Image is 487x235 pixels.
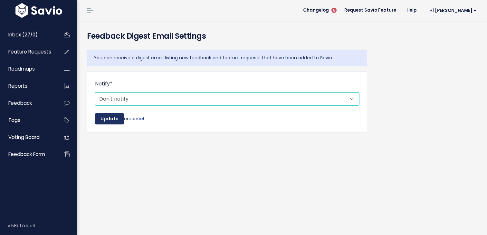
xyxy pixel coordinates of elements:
a: Feature Requests [2,44,53,59]
a: Voting Board [2,130,53,145]
a: Feedback form [2,147,53,162]
span: Roadmaps [8,65,35,72]
div: v.58b17dec9 [8,217,77,234]
a: cancel [129,115,144,122]
span: Voting Board [8,134,40,141]
a: Inbox (27/0) [2,27,53,42]
span: Changelog [303,8,329,13]
label: Notify [95,79,112,89]
a: Tags [2,113,53,128]
div: You can receive a digest email listing new feedback and feature requests that have been added to ... [87,50,367,66]
span: Reports [8,83,27,89]
a: Reports [2,79,53,93]
a: Roadmaps [2,62,53,76]
span: Feature Requests [8,48,51,55]
a: Help [401,5,422,15]
span: Inbox (27/0) [8,31,38,38]
h4: Feedback Digest Email Settings [87,30,477,42]
img: logo-white.9d6f32f41409.svg [14,3,64,18]
span: Feedback [8,100,32,106]
span: Feedback form [8,151,45,158]
a: Request Savio Feature [339,5,401,15]
span: 5 [331,8,337,13]
a: Feedback [2,96,53,111]
form: or [95,79,359,124]
span: Tags [8,117,20,123]
a: Hi [PERSON_NAME] [422,5,482,15]
input: Update [95,113,124,125]
span: Hi [PERSON_NAME] [429,8,477,13]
